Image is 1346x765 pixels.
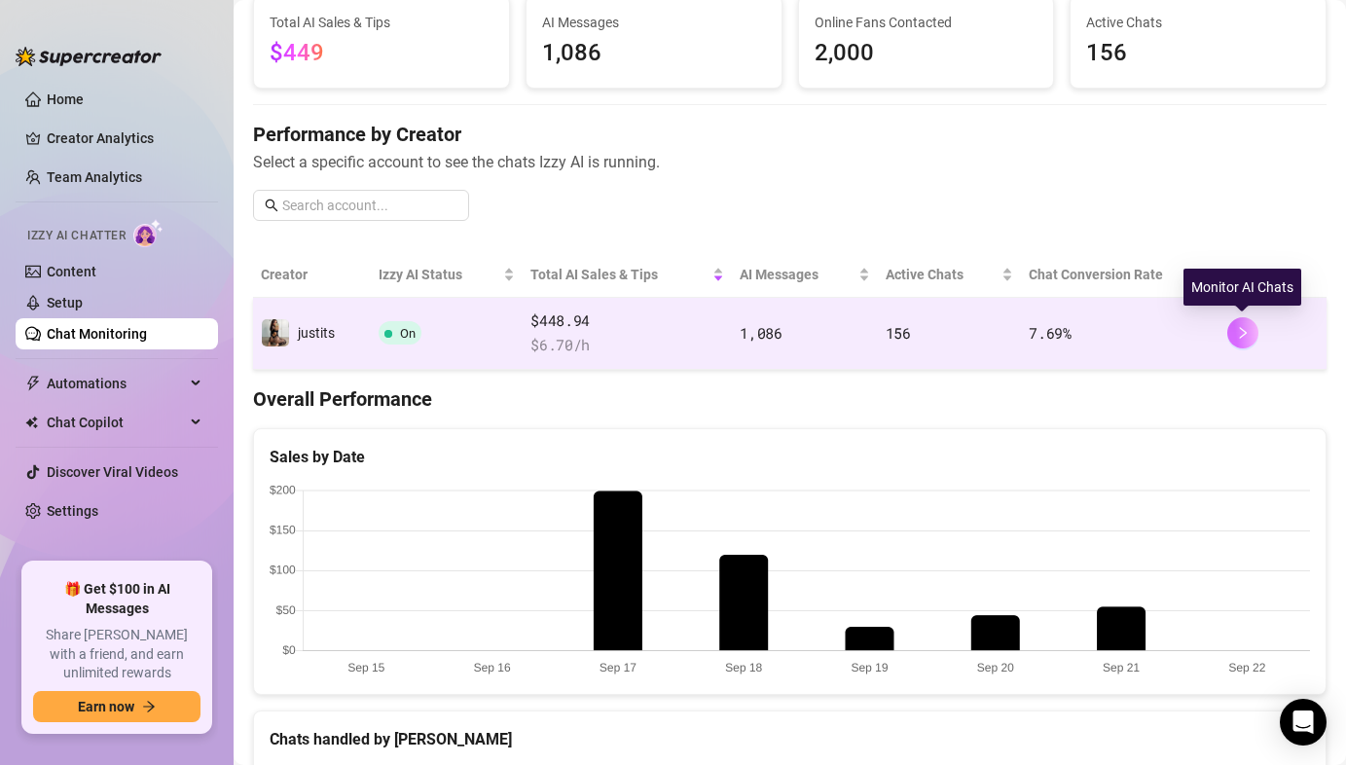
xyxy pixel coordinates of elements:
[1227,317,1258,348] button: right
[1280,699,1327,746] div: Open Intercom Messenger
[27,227,126,245] span: Izzy AI Chatter
[542,12,766,33] span: AI Messages
[815,35,1038,72] span: 2,000
[133,219,164,247] img: AI Chatter
[262,319,289,346] img: justits
[253,385,1327,413] h4: Overall Performance
[1183,269,1301,306] div: Monitor AI Chats
[270,727,1310,751] div: Chats handled by [PERSON_NAME]
[25,416,38,429] img: Chat Copilot
[78,699,134,714] span: Earn now
[253,121,1327,148] h4: Performance by Creator
[33,626,200,683] span: Share [PERSON_NAME] with a friend, and earn unlimited rewards
[400,326,416,341] span: On
[371,252,523,298] th: Izzy AI Status
[47,368,185,399] span: Automations
[270,39,324,66] span: $449
[530,264,709,285] span: Total AI Sales & Tips
[886,264,999,285] span: Active Chats
[33,580,200,618] span: 🎁 Get $100 in AI Messages
[523,252,732,298] th: Total AI Sales & Tips
[47,91,84,107] a: Home
[47,407,185,438] span: Chat Copilot
[530,310,724,333] span: $448.94
[1086,12,1310,33] span: Active Chats
[298,325,335,341] span: justits
[878,252,1022,298] th: Active Chats
[740,264,854,285] span: AI Messages
[142,700,156,713] span: arrow-right
[270,12,493,33] span: Total AI Sales & Tips
[1021,252,1219,298] th: Chat Conversion Rate
[740,323,782,343] span: 1,086
[25,376,41,391] span: thunderbolt
[886,323,911,343] span: 156
[47,295,83,310] a: Setup
[33,691,200,722] button: Earn nowarrow-right
[47,503,98,519] a: Settings
[47,123,202,154] a: Creator Analytics
[253,252,371,298] th: Creator
[282,195,457,216] input: Search account...
[265,199,278,212] span: search
[16,47,162,66] img: logo-BBDzfeDw.svg
[47,464,178,480] a: Discover Viral Videos
[47,326,147,342] a: Chat Monitoring
[47,264,96,279] a: Content
[47,169,142,185] a: Team Analytics
[1029,323,1072,343] span: 7.69 %
[379,264,499,285] span: Izzy AI Status
[732,252,877,298] th: AI Messages
[1086,35,1310,72] span: 156
[815,12,1038,33] span: Online Fans Contacted
[542,35,766,72] span: 1,086
[530,334,724,357] span: $ 6.70 /h
[253,150,1327,174] span: Select a specific account to see the chats Izzy AI is running.
[1236,326,1250,340] span: right
[270,445,1310,469] div: Sales by Date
